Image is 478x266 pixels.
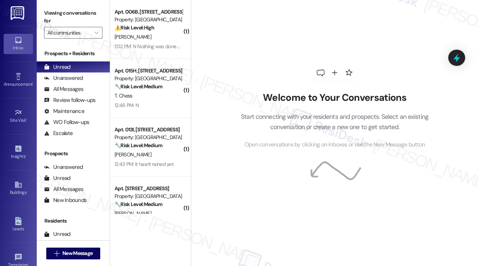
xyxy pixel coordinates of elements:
span: Open conversations by clicking on inboxes or use the New Message button [245,140,425,149]
div: Apt. [STREET_ADDRESS] [115,185,182,192]
span: • [25,153,26,158]
i:  [94,30,98,36]
div: Maintenance [44,107,84,115]
span: T. Chess [115,92,132,99]
div: 12:48 PM: N [115,102,139,109]
span: [PERSON_NAME] [115,151,151,158]
strong: 🔧 Risk Level: Medium [115,83,162,90]
strong: ⚠️ Risk Level: High [115,24,154,31]
div: Unread [44,174,70,182]
div: Residents [37,217,110,225]
a: Site Visit • [4,106,33,126]
div: Prospects + Residents [37,50,110,57]
div: New Inbounds [44,196,87,204]
div: Escalate [44,130,73,137]
button: New Message [46,248,101,259]
div: Apt. 013I, [STREET_ADDRESS] [115,126,182,134]
div: Property: [GEOGRAPHIC_DATA] [115,134,182,141]
a: Insights • [4,142,33,162]
div: WO Follow-ups [44,118,89,126]
i:  [54,251,59,256]
div: Unanswered [44,163,83,171]
h2: Welcome to Your Conversations [230,92,440,104]
span: • [33,81,34,86]
div: All Messages [44,85,83,93]
div: All Messages [44,185,83,193]
div: Unanswered [44,74,83,82]
div: Property: [GEOGRAPHIC_DATA] [115,192,182,200]
p: Start connecting with your residents and prospects. Select an existing conversation or create a n... [230,111,440,132]
span: [PERSON_NAME] [115,210,151,217]
span: • [26,117,28,122]
div: Unread [44,63,70,71]
div: Review follow-ups [44,96,95,104]
label: Viewing conversations for [44,7,102,27]
span: New Message [62,249,93,257]
div: 12:43 PM: It hasn't rained yet. [115,161,174,167]
a: Inbox [4,34,33,54]
div: Property: [GEOGRAPHIC_DATA] [115,16,182,24]
input: All communities [47,27,91,39]
div: Apt. 015H, [STREET_ADDRESS] [115,67,182,75]
a: Buildings [4,178,33,198]
div: Unread [44,230,70,238]
div: Property: [GEOGRAPHIC_DATA] [115,75,182,82]
strong: 🔧 Risk Level: Medium [115,142,162,149]
a: Leads [4,215,33,235]
img: ResiDesk Logo [11,6,26,20]
span: [PERSON_NAME] [115,33,151,40]
div: Apt. 006B, [STREET_ADDRESS] [115,8,182,16]
div: Prospects [37,150,110,157]
strong: 🔧 Risk Level: Medium [115,201,162,208]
